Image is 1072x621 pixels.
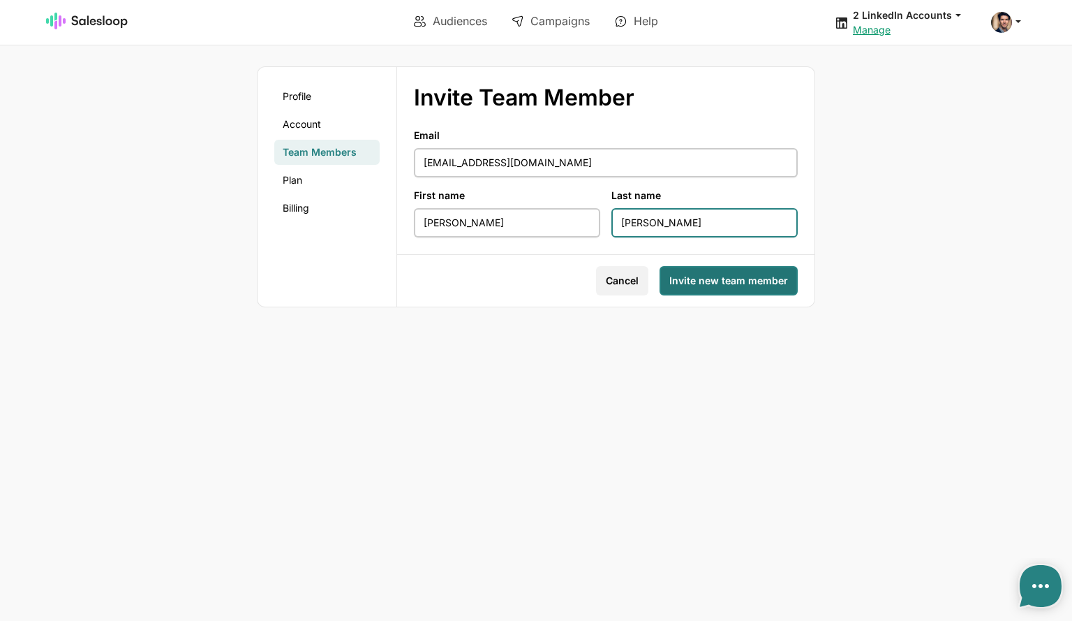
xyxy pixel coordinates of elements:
[414,129,798,143] label: Email
[274,168,380,193] a: Plan
[853,8,974,22] button: 2 LinkedIn Accounts
[404,9,497,33] a: Audiences
[611,189,798,203] label: Last name
[605,9,668,33] a: Help
[414,84,759,112] h1: Invite Team Member
[669,274,788,288] span: Invite new team member
[274,196,380,221] a: Billing
[274,140,380,165] a: Team Members
[606,274,639,288] span: Cancel
[853,24,891,36] a: Manage
[660,266,798,295] button: Invite new team member
[274,84,380,109] a: Profile
[414,189,600,203] label: First name
[502,9,600,33] a: Campaigns
[596,266,648,295] button: Cancel
[274,112,380,137] a: Account
[46,13,128,29] img: Salesloop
